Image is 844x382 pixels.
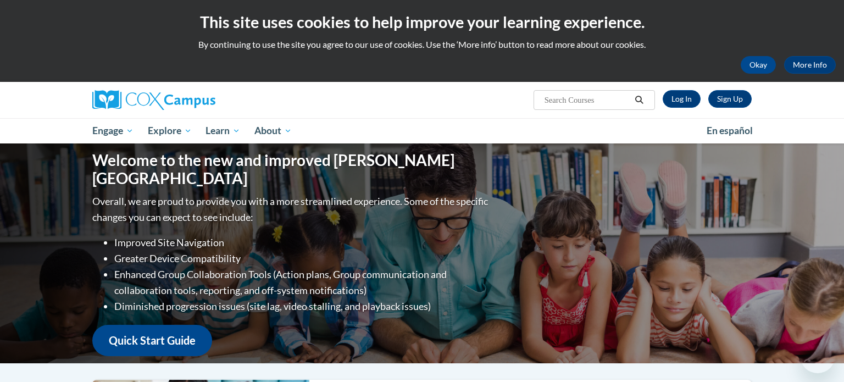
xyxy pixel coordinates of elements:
[254,124,292,137] span: About
[114,298,491,314] li: Diminished progression issues (site lag, video stalling, and playback issues)
[114,251,491,267] li: Greater Device Compatibility
[8,38,836,51] p: By continuing to use the site you agree to our use of cookies. Use the ‘More info’ button to read...
[741,56,776,74] button: Okay
[92,90,301,110] a: Cox Campus
[663,90,701,108] a: Log In
[85,118,141,143] a: Engage
[114,267,491,298] li: Enhanced Group Collaboration Tools (Action plans, Group communication and collaboration tools, re...
[699,119,760,142] a: En español
[76,118,768,143] div: Main menu
[708,90,752,108] a: Register
[8,11,836,33] h2: This site uses cookies to help improve your learning experience.
[247,118,299,143] a: About
[784,56,836,74] a: More Info
[141,118,199,143] a: Explore
[800,338,835,373] iframe: Button to launch messaging window
[92,193,491,225] p: Overall, we are proud to provide you with a more streamlined experience. Some of the specific cha...
[206,124,240,137] span: Learn
[635,96,645,104] i: 
[148,124,192,137] span: Explore
[92,325,212,356] a: Quick Start Guide
[631,93,648,107] button: Search
[92,90,215,110] img: Cox Campus
[92,124,134,137] span: Engage
[543,93,631,107] input: Search Courses
[92,151,491,188] h1: Welcome to the new and improved [PERSON_NAME][GEOGRAPHIC_DATA]
[707,125,753,136] span: En español
[114,235,491,251] li: Improved Site Navigation
[198,118,247,143] a: Learn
